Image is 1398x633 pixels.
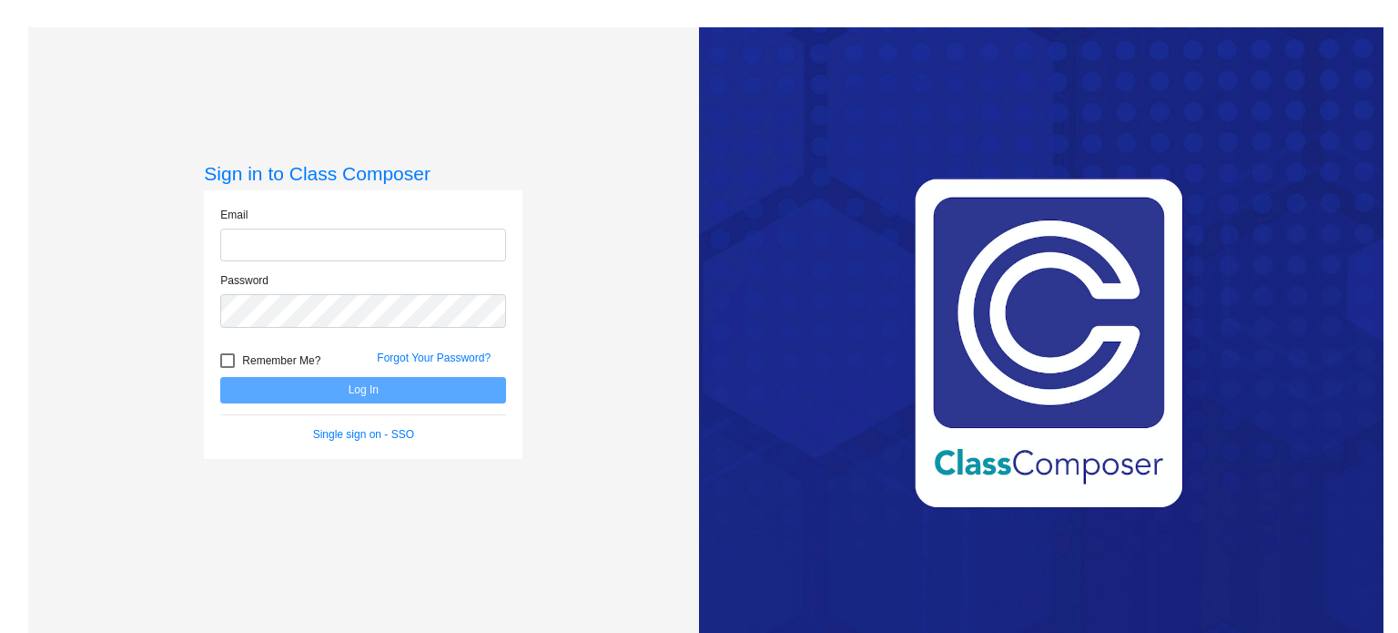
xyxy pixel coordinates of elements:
button: Log In [220,377,506,403]
h3: Sign in to Class Composer [204,162,522,185]
label: Email [220,207,248,223]
a: Single sign on - SSO [313,428,414,441]
span: Remember Me? [242,350,320,372]
label: Password [220,272,268,289]
a: Forgot Your Password? [377,352,491,364]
